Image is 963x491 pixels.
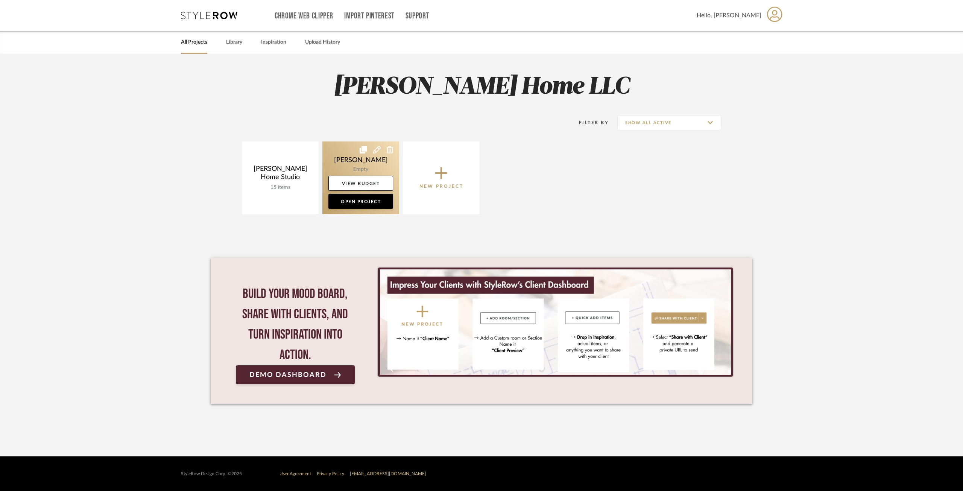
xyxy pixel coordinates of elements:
[248,184,313,191] div: 15 items
[275,13,333,19] a: Chrome Web Clipper
[569,119,609,126] div: Filter By
[380,269,731,375] img: StyleRow_Client_Dashboard_Banner__1_.png
[305,37,340,47] a: Upload History
[697,11,761,20] span: Hello, [PERSON_NAME]
[248,165,313,184] div: [PERSON_NAME] Home Studio
[279,471,311,476] a: User Agreement
[211,73,752,101] h2: [PERSON_NAME] Home LLC
[236,365,355,384] a: Demo Dashboard
[344,13,395,19] a: Import Pinterest
[317,471,344,476] a: Privacy Policy
[226,37,242,47] a: Library
[377,268,734,377] div: 0
[249,371,327,379] span: Demo Dashboard
[328,176,393,191] a: View Budget
[328,194,393,209] a: Open Project
[419,182,463,190] p: New Project
[403,141,480,214] button: New Project
[181,471,242,477] div: StyleRow Design Corp. ©2025
[181,37,207,47] a: All Projects
[406,13,429,19] a: Support
[350,471,426,476] a: [EMAIL_ADDRESS][DOMAIN_NAME]
[261,37,286,47] a: Inspiration
[236,284,355,365] div: Build your mood board, share with clients, and turn inspiration into action.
